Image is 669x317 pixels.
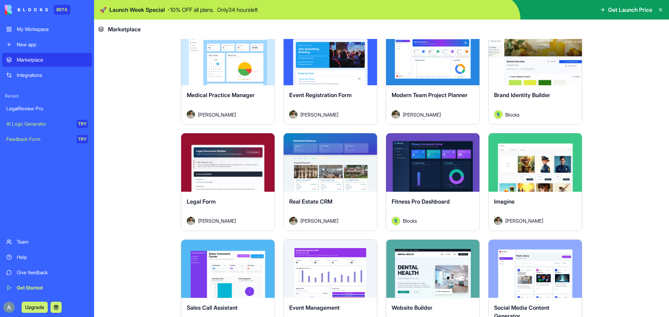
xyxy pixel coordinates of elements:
[386,27,480,125] a: Modern Team Project PlannerAvatar[PERSON_NAME]
[109,6,165,14] span: Launch Week Special
[2,38,92,51] a: New app
[2,53,92,67] a: Marketplace
[505,217,543,224] span: [PERSON_NAME]
[2,22,92,36] a: My Workspace
[181,133,275,231] a: Legal FormAvatar[PERSON_NAME]
[300,111,338,118] span: [PERSON_NAME]
[100,6,107,14] span: 🚀
[77,120,88,128] div: TRY
[494,217,502,225] img: Avatar
[217,6,258,14] p: Only 34 hours left
[2,117,92,131] a: AI Logo GeneratorTRY
[5,5,70,15] a: BETA
[2,250,92,264] a: Help
[17,72,88,79] div: Integrations
[6,120,72,127] div: AI Logo Generator
[2,266,92,279] a: Give feedback
[392,198,450,205] span: Fitness Pro Dashboard
[494,198,515,205] span: Imagine
[488,27,582,125] a: Brand Identity BuilderAvatarBlocks
[198,217,236,224] span: [PERSON_NAME]
[2,102,92,116] a: LegalReview Pro
[187,217,195,225] img: Avatar
[17,56,88,63] div: Marketplace
[488,133,582,231] a: ImagineAvatar[PERSON_NAME]
[505,111,520,118] span: Blocks
[283,27,377,125] a: Event Registration FormAvatar[PERSON_NAME]
[392,304,432,311] span: Website Builder
[289,198,332,205] span: Real Estate CRM
[386,133,480,231] a: Fitness Pro DashboardAvatarBlocks
[403,111,441,118] span: [PERSON_NAME]
[77,135,88,143] div: TRY
[392,92,468,98] span: Modern Team Project Planner
[187,304,238,311] span: Sales Call Assistant
[300,217,338,224] span: [PERSON_NAME]
[3,302,15,313] img: ACg8ocJeBhAwZguaO_aCBHLTM4U77IeOMkEQ6W4Ux_VbUuGjMTkm9g=s96-c
[17,269,88,276] div: Give feedback
[22,303,48,310] a: Upgrade
[403,217,417,224] span: Blocks
[2,281,92,295] a: Get Started
[181,27,275,125] a: Medical Practice ManagerAvatar[PERSON_NAME]
[198,111,236,118] span: [PERSON_NAME]
[392,110,400,119] img: Avatar
[5,5,48,15] img: logo
[17,254,88,261] div: Help
[17,284,88,291] div: Get Started
[168,6,214,14] p: - 10 % OFF all plans.
[187,110,195,119] img: Avatar
[108,25,141,33] span: Marketplace
[54,5,70,15] div: BETA
[289,92,352,98] span: Event Registration Form
[494,110,502,119] img: Avatar
[283,133,377,231] a: Real Estate CRMAvatar[PERSON_NAME]
[392,217,400,225] img: Avatar
[289,217,298,225] img: Avatar
[22,302,48,313] button: Upgrade
[494,92,550,98] span: Brand Identity Builder
[2,68,92,82] a: Integrations
[289,110,298,119] img: Avatar
[17,26,88,33] div: My Workspace
[6,136,72,143] div: Feedback Form
[17,238,88,245] div: Team
[187,92,255,98] span: Medical Practice Manager
[187,198,216,205] span: Legal Form
[2,132,92,146] a: Feedback FormTRY
[6,105,88,112] div: LegalReview Pro
[608,6,652,14] span: Get Launch Price
[2,93,92,99] span: Recent
[17,41,88,48] div: New app
[2,235,92,249] a: Team
[289,304,340,311] span: Event Management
